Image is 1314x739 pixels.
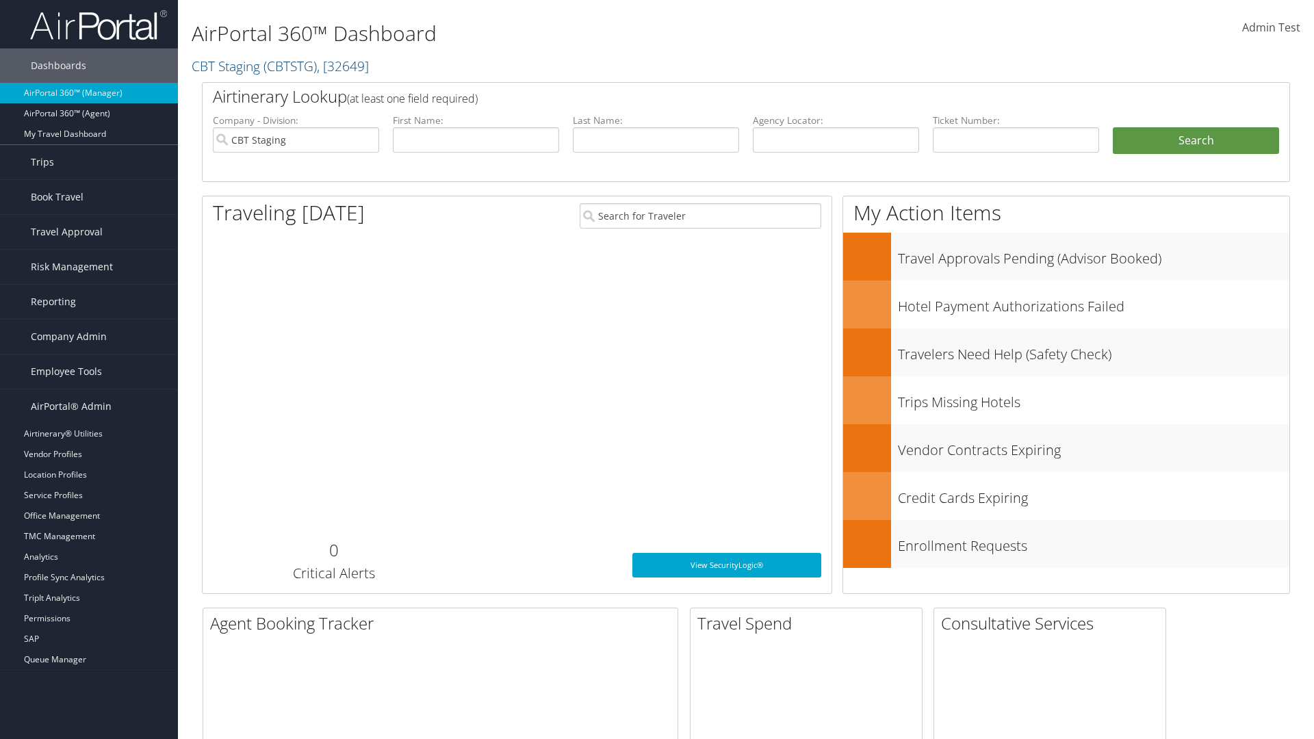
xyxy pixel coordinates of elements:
[843,198,1289,227] h1: My Action Items
[30,9,167,41] img: airportal-logo.png
[697,612,922,635] h2: Travel Spend
[843,233,1289,281] a: Travel Approvals Pending (Advisor Booked)
[213,114,379,127] label: Company - Division:
[1113,127,1279,155] button: Search
[31,285,76,319] span: Reporting
[192,57,369,75] a: CBT Staging
[31,49,86,83] span: Dashboards
[898,434,1289,460] h3: Vendor Contracts Expiring
[632,553,821,578] a: View SecurityLogic®
[843,376,1289,424] a: Trips Missing Hotels
[580,203,821,229] input: Search for Traveler
[843,520,1289,568] a: Enrollment Requests
[843,328,1289,376] a: Travelers Need Help (Safety Check)
[898,290,1289,316] h3: Hotel Payment Authorizations Failed
[192,19,931,48] h1: AirPortal 360™ Dashboard
[393,114,559,127] label: First Name:
[898,530,1289,556] h3: Enrollment Requests
[753,114,919,127] label: Agency Locator:
[843,424,1289,472] a: Vendor Contracts Expiring
[213,539,454,562] h2: 0
[317,57,369,75] span: , [ 32649 ]
[31,320,107,354] span: Company Admin
[898,242,1289,268] h3: Travel Approvals Pending (Advisor Booked)
[933,114,1099,127] label: Ticket Number:
[31,180,83,214] span: Book Travel
[573,114,739,127] label: Last Name:
[1242,7,1300,49] a: Admin Test
[898,386,1289,412] h3: Trips Missing Hotels
[347,91,478,106] span: (at least one field required)
[898,338,1289,364] h3: Travelers Need Help (Safety Check)
[941,612,1165,635] h2: Consultative Services
[898,482,1289,508] h3: Credit Cards Expiring
[31,145,54,179] span: Trips
[31,389,112,424] span: AirPortal® Admin
[31,354,102,389] span: Employee Tools
[843,281,1289,328] a: Hotel Payment Authorizations Failed
[31,250,113,284] span: Risk Management
[31,215,103,249] span: Travel Approval
[210,612,678,635] h2: Agent Booking Tracker
[213,198,365,227] h1: Traveling [DATE]
[263,57,317,75] span: ( CBTSTG )
[213,85,1189,108] h2: Airtinerary Lookup
[213,564,454,583] h3: Critical Alerts
[843,472,1289,520] a: Credit Cards Expiring
[1242,20,1300,35] span: Admin Test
